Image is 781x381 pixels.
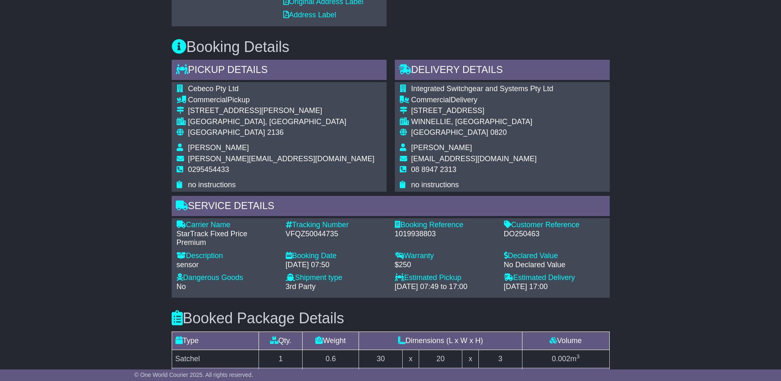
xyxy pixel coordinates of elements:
div: Estimated Delivery [504,273,605,282]
sup: 3 [576,353,580,360]
td: 1 [259,350,303,368]
div: 1019938803 [395,230,496,239]
span: 08 8947 2313 [411,165,457,174]
td: x [462,350,478,368]
span: Commercial [188,96,228,104]
h3: Booked Package Details [172,310,610,327]
div: Booking Date [286,252,387,261]
div: [DATE] 07:50 [286,261,387,270]
div: No Declared Value [504,261,605,270]
span: [GEOGRAPHIC_DATA] [411,128,488,136]
div: [STREET_ADDRESS][PERSON_NAME] [188,106,375,115]
div: StarTrack Fixed Price Premium [177,230,277,247]
td: 0.6 [303,350,359,368]
span: no instructions [411,181,459,189]
div: Delivery [411,96,553,105]
div: Dangerous Goods [177,273,277,282]
div: Shipment type [286,273,387,282]
td: Type [172,332,259,350]
div: Booking Reference [395,221,496,230]
span: 2136 [267,128,284,136]
div: VFQZ50044735 [286,230,387,239]
span: [PERSON_NAME] [411,143,472,152]
div: Tracking Number [286,221,387,230]
div: Customer Reference [504,221,605,230]
td: Dimensions (L x W x H) [359,332,522,350]
div: [DATE] 17:00 [504,282,605,292]
td: Qty. [259,332,303,350]
span: No [177,282,186,291]
div: Service Details [172,196,610,218]
span: Integrated Switchgear and Systems Pty Ltd [411,85,553,93]
div: sensor [177,261,277,270]
td: Satchel [172,350,259,368]
div: $250 [395,261,496,270]
div: [DATE] 07:49 to 17:00 [395,282,496,292]
span: no instructions [188,181,236,189]
div: Pickup [188,96,375,105]
div: Warranty [395,252,496,261]
span: 3rd Party [286,282,316,291]
div: [STREET_ADDRESS] [411,106,553,115]
td: Weight [303,332,359,350]
div: Pickup Details [172,60,387,82]
td: 20 [419,350,462,368]
span: 0295454433 [188,165,229,174]
a: Address Label [283,11,336,19]
div: WINNELLIE, [GEOGRAPHIC_DATA] [411,118,553,127]
div: Description [177,252,277,261]
span: [GEOGRAPHIC_DATA] [188,128,265,136]
span: [PERSON_NAME][EMAIL_ADDRESS][DOMAIN_NAME] [188,155,375,163]
td: Volume [522,332,609,350]
span: © One World Courier 2025. All rights reserved. [134,372,253,378]
div: Carrier Name [177,221,277,230]
div: [GEOGRAPHIC_DATA], [GEOGRAPHIC_DATA] [188,118,375,127]
span: [EMAIL_ADDRESS][DOMAIN_NAME] [411,155,537,163]
div: Estimated Pickup [395,273,496,282]
td: x [403,350,419,368]
td: 30 [359,350,403,368]
span: 0.002 [552,355,570,363]
div: DO250463 [504,230,605,239]
td: 3 [478,350,522,368]
td: m [522,350,609,368]
span: Commercial [411,96,451,104]
span: [PERSON_NAME] [188,143,249,152]
h3: Booking Details [172,39,610,55]
div: Delivery Details [395,60,610,82]
span: Cebeco Pty Ltd [188,85,239,93]
div: Declared Value [504,252,605,261]
span: 0820 [490,128,507,136]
